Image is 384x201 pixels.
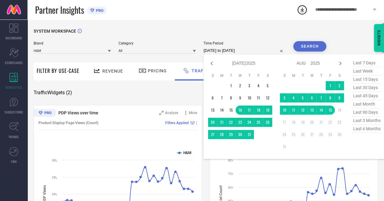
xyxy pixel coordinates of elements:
td: Sat Aug 23 2025 [335,118,344,127]
td: Fri Jul 04 2025 [254,81,263,90]
span: Brand [34,41,111,45]
td: Tue Jul 22 2025 [226,118,236,127]
th: Monday [289,73,298,78]
td: Thu Jul 24 2025 [245,118,254,127]
span: Revenue [102,69,123,74]
td: Sat Jul 19 2025 [263,106,272,115]
td: Tue Jul 29 2025 [226,130,236,139]
text: 7Cr [228,172,233,175]
text: 30L [52,159,57,162]
span: TRENDS [9,135,19,139]
td: Fri Aug 08 2025 [326,93,335,102]
td: Thu Aug 07 2025 [316,93,326,102]
td: Sun Jul 06 2025 [208,93,217,102]
td: Sun Jul 27 2025 [208,130,217,139]
div: Open download list [297,4,308,15]
td: Mon Jul 07 2025 [217,93,226,102]
span: WORKSPACE [5,85,22,90]
th: Monday [217,73,226,78]
input: Select time period [203,47,286,54]
td: Wed Aug 13 2025 [307,106,316,115]
td: Mon Aug 18 2025 [289,118,298,127]
td: Tue Jul 08 2025 [226,93,236,102]
td: Sun Aug 17 2025 [280,118,289,127]
td: Wed Jul 30 2025 [236,130,245,139]
td: Sun Jul 20 2025 [208,118,217,127]
th: Tuesday [226,73,236,78]
span: Traffic [192,68,211,73]
text: 8Cr [228,159,233,162]
span: last 6 months [352,125,382,133]
td: Wed Aug 20 2025 [307,118,316,127]
td: Thu Jul 31 2025 [245,130,254,139]
td: Sat Aug 30 2025 [335,130,344,139]
button: Search [293,41,326,52]
th: Saturday [263,73,272,78]
span: | [196,121,197,125]
td: Sat Jul 12 2025 [263,93,272,102]
td: Sat Jul 05 2025 [263,81,272,90]
td: Mon Jul 21 2025 [217,118,226,127]
td: Sun Aug 31 2025 [280,142,289,151]
td: Thu Jul 03 2025 [245,81,254,90]
span: last 45 days [352,92,382,100]
td: Sun Aug 03 2025 [280,93,289,102]
span: last month [352,100,382,108]
span: SUGGESTIONS [5,110,23,114]
td: Mon Jul 14 2025 [217,106,226,115]
span: Product Display Page Views (Count) [38,121,98,125]
th: Friday [254,73,263,78]
span: Filter By Use-Case [37,67,79,74]
th: Sunday [208,73,217,78]
th: Saturday [335,73,344,78]
th: Sunday [280,73,289,78]
span: last 3 months [352,117,382,125]
text: 20L [52,192,57,196]
div: Previous month [208,60,215,67]
th: Wednesday [307,73,316,78]
td: Tue Aug 05 2025 [298,93,307,102]
span: last 30 days [352,84,382,92]
span: Time Period [203,41,286,45]
th: Friday [326,73,335,78]
td: Sat Aug 02 2025 [335,81,344,90]
td: Sun Aug 10 2025 [280,106,289,115]
td: Thu Aug 28 2025 [316,130,326,139]
td: Tue Aug 26 2025 [298,130,307,139]
span: SCORECARDS [5,60,23,65]
span: Category [119,41,196,45]
span: last 90 days [352,108,382,117]
td: Mon Aug 04 2025 [289,93,298,102]
td: Sat Aug 09 2025 [335,93,344,102]
svg: Zoom [159,111,163,115]
span: last week [352,67,382,75]
td: Wed Jul 09 2025 [236,93,245,102]
div: Next month [337,60,344,67]
th: Wednesday [236,73,245,78]
span: Filters Applied [165,121,189,125]
td: Fri Jul 18 2025 [254,106,263,115]
td: Fri Aug 15 2025 [326,106,335,115]
td: Wed Jul 02 2025 [236,81,245,90]
td: Sun Jul 13 2025 [208,106,217,115]
td: Wed Aug 06 2025 [307,93,316,102]
td: Fri Jul 11 2025 [254,93,263,102]
td: Fri Jul 25 2025 [254,118,263,127]
span: PDP Views over time [58,110,98,115]
td: Mon Aug 25 2025 [289,130,298,139]
td: Wed Jul 23 2025 [236,118,245,127]
td: Thu Jul 17 2025 [245,106,254,115]
span: last 7 days [352,59,382,67]
th: Tuesday [298,73,307,78]
td: Thu Aug 14 2025 [316,106,326,115]
td: Tue Aug 19 2025 [298,118,307,127]
th: Thursday [245,73,254,78]
td: Fri Aug 29 2025 [326,130,335,139]
td: Tue Jul 01 2025 [226,81,236,90]
td: Tue Aug 12 2025 [298,106,307,115]
span: Analyse [165,111,178,115]
span: PRO [94,8,104,13]
td: Tue Jul 15 2025 [226,106,236,115]
td: Thu Aug 21 2025 [316,118,326,127]
td: Fri Aug 01 2025 [326,81,335,90]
